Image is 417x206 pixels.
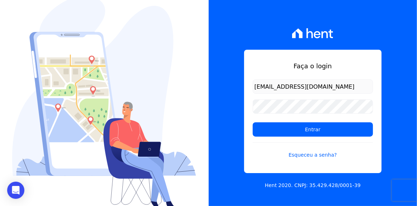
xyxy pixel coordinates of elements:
[253,79,373,94] input: Email
[265,182,361,189] p: Hent 2020. CNPJ: 35.429.428/0001-39
[253,122,373,137] input: Entrar
[7,182,24,199] div: Open Intercom Messenger
[253,142,373,159] a: Esqueceu a senha?
[253,61,373,71] h1: Faça o login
